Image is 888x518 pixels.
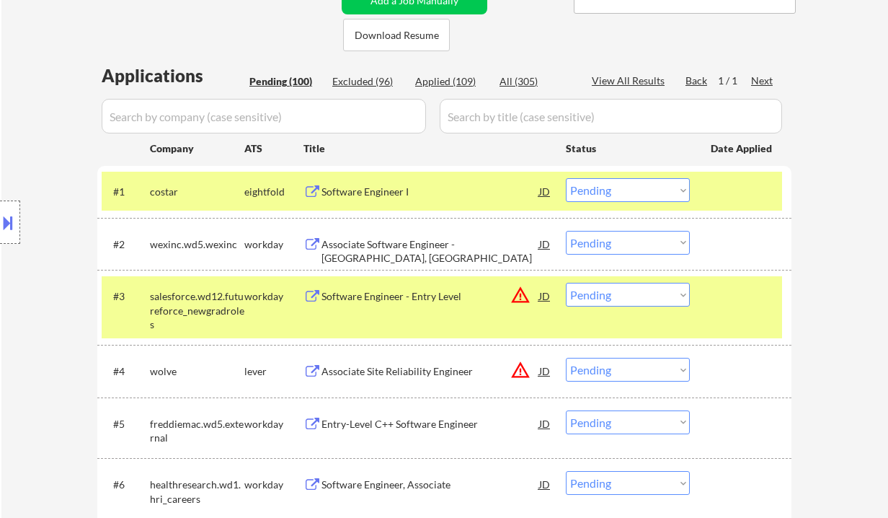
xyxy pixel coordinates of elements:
div: Status [566,135,690,161]
div: JD [538,178,552,204]
div: lever [244,364,303,379]
button: Download Resume [343,19,450,51]
div: Back [685,74,709,88]
div: 1 / 1 [718,74,751,88]
div: Software Engineer - Entry Level [321,289,539,304]
div: Software Engineer, Associate [321,478,539,492]
div: Title [303,141,552,156]
div: eightfold [244,185,303,199]
div: Entry-Level C++ Software Engineer [321,417,539,431]
div: All (305) [499,74,572,89]
div: Associate Site Reliability Engineer [321,364,539,379]
div: healthresearch.wd1.hri_careers [150,478,244,506]
div: JD [538,231,552,257]
div: Pending (100) [249,74,321,89]
div: Applied (109) [415,74,487,89]
div: workday [244,289,303,304]
div: JD [538,411,552,436]
button: warning_amber [510,285,530,305]
div: Software Engineer I [321,185,539,199]
input: Search by title (case sensitive) [440,99,782,133]
div: workday [244,237,303,252]
div: #4 [113,364,138,379]
div: Date Applied [711,141,774,156]
div: Applications [102,67,244,84]
div: freddiemac.wd5.external [150,417,244,445]
div: JD [538,471,552,497]
div: workday [244,478,303,492]
div: JD [538,283,552,309]
div: View All Results [592,74,669,88]
div: Excluded (96) [332,74,404,89]
button: warning_amber [510,360,530,380]
div: #6 [113,478,138,492]
div: workday [244,417,303,431]
div: ATS [244,141,303,156]
div: Next [751,74,774,88]
div: Associate Software Engineer - [GEOGRAPHIC_DATA], [GEOGRAPHIC_DATA] [321,237,539,265]
div: JD [538,358,552,384]
div: wolve [150,364,244,379]
input: Search by company (case sensitive) [102,99,426,133]
div: #5 [113,417,138,431]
